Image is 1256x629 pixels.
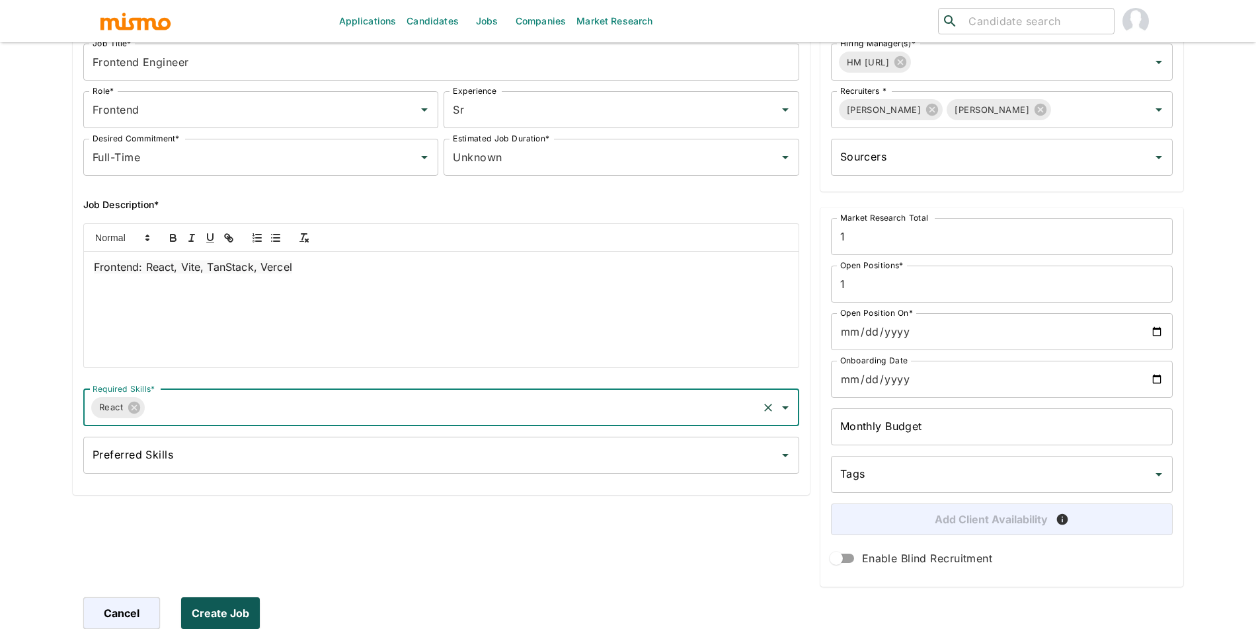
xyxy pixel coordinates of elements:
span: Add availability after creating the job [1056,513,1069,526]
button: Open [415,100,434,119]
label: Desired Commitment* [93,133,180,144]
label: Role* [93,85,114,96]
span: [PERSON_NAME] [839,102,929,118]
button: Open [776,148,795,166]
button: Open [776,446,795,464]
button: Open [776,398,795,417]
label: Experience [453,85,496,96]
h6: Job Description* [83,197,799,213]
label: Recruiters * [840,85,886,96]
span: Frontend: React, Vite, TanStack, Vercel [94,260,292,274]
button: Cancel [83,597,160,629]
img: logo [99,11,172,31]
label: Open Position On* [840,307,913,318]
label: Market Research Total [840,212,928,223]
span: React [91,400,131,415]
label: Onboarding Date [840,355,908,366]
button: Open [1150,100,1168,119]
button: Open [1150,148,1168,166]
div: [PERSON_NAME] [839,99,943,120]
label: Open Positions* [840,260,904,271]
label: Hiring Manager(s)* [840,38,916,49]
button: Clear [759,398,777,417]
button: Create Job [181,597,260,629]
label: Estimated Job Duration* [453,133,549,144]
button: Open [1150,465,1168,484]
label: Required Skills* [93,383,155,394]
span: [PERSON_NAME] [947,102,1037,118]
img: Maria Lujan Ciommo [1122,8,1149,34]
label: Job Title* [93,38,132,49]
button: Open [776,100,795,119]
input: Candidate search [963,12,1109,30]
div: HM [URL] [839,52,912,73]
div: React [91,397,145,418]
button: Open [1150,53,1168,71]
div: [PERSON_NAME] [947,99,1051,120]
span: HM [URL] [839,55,898,70]
button: Open [415,148,434,166]
span: Enable Blind Recruitment [862,549,993,568]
